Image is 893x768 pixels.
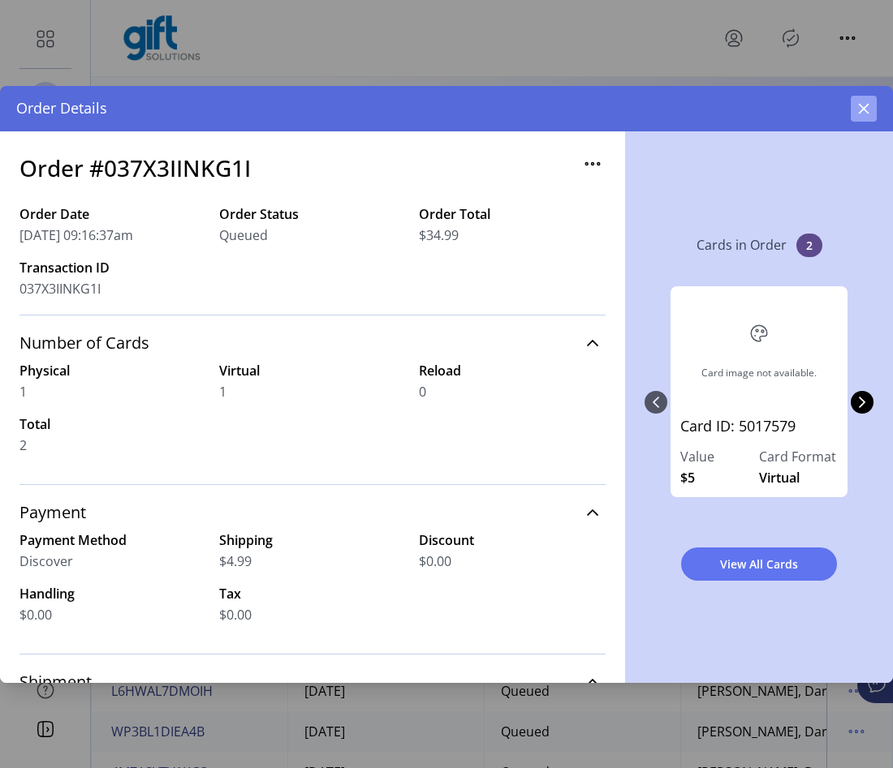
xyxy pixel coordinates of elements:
label: Handling [19,584,206,603]
label: Value [680,447,759,466]
p: Cards in Order [697,235,787,255]
div: 0 [667,270,851,534]
label: Payment Method [19,530,206,550]
div: Number of Cards [19,361,606,474]
label: Discount [419,530,606,550]
a: Card ID: 5017579 [680,415,838,447]
label: Shipping [219,530,406,550]
span: 2 [796,234,822,257]
span: $4.99 [219,551,252,571]
span: Shipment [19,674,92,690]
label: Order Total [419,204,606,224]
h3: Order #037X3IINKG1I [19,151,251,185]
label: Transaction ID [19,258,206,277]
label: Card Format [759,447,838,466]
a: Number of Cards [19,325,606,361]
div: Card image not available. [701,366,817,380]
label: Total [19,414,206,434]
button: View All Cards [681,547,837,581]
span: Queued [219,225,268,245]
a: Shipment [19,664,606,700]
span: Number of Cards [19,335,149,351]
span: $34.99 [419,225,459,245]
label: Virtual [219,361,406,380]
button: Next Page [851,391,874,414]
span: Virtual [759,468,800,487]
span: $0.00 [419,551,451,571]
span: 037X3IINKG1I [19,279,101,298]
label: Order Status [219,204,406,224]
span: 1 [219,382,226,401]
label: Tax [219,584,406,603]
span: 0 [419,382,426,401]
label: Order Date [19,204,206,224]
label: Reload [419,361,606,380]
span: [DATE] 09:16:37am [19,225,133,245]
label: Physical [19,361,206,380]
span: $5 [680,468,695,487]
span: View All Cards [702,556,816,573]
span: Order Details [16,97,107,119]
span: $0.00 [219,605,252,624]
